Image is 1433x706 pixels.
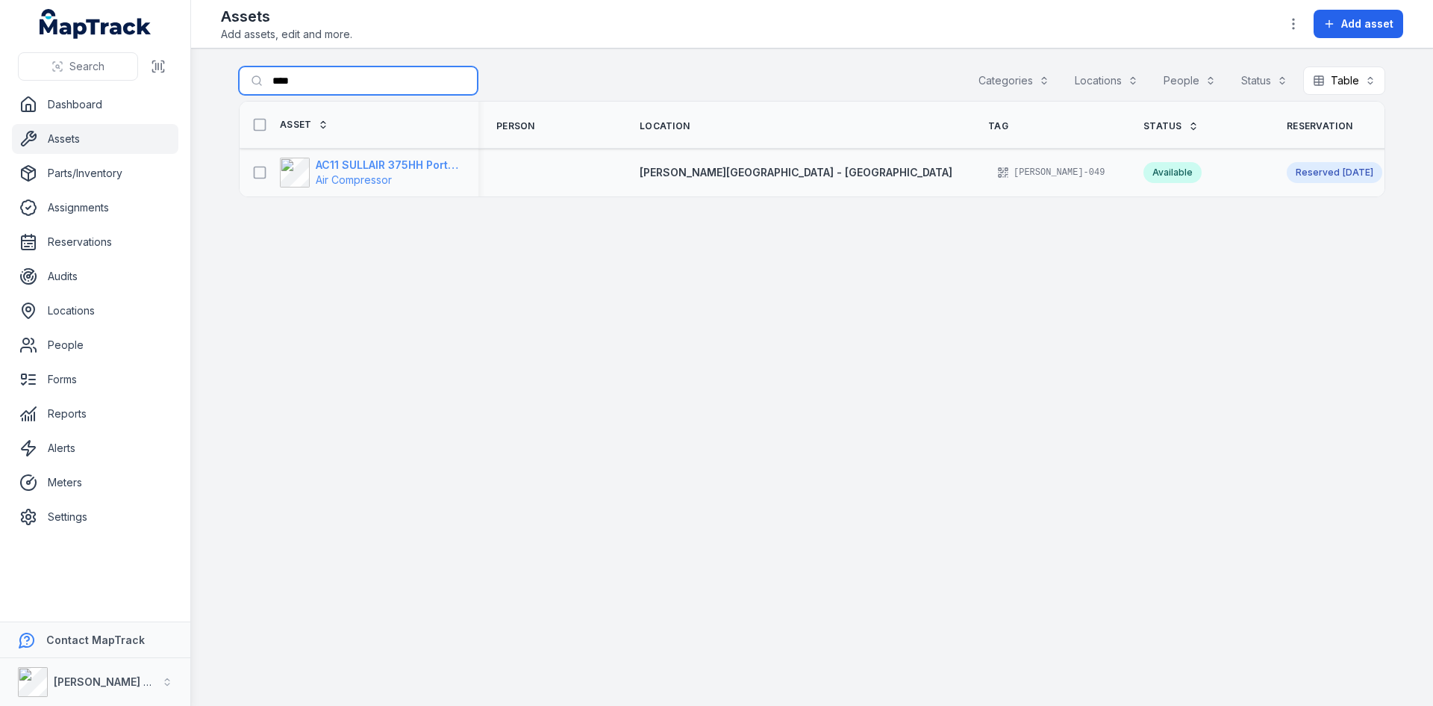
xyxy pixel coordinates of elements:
[12,468,178,498] a: Meters
[1154,66,1226,95] button: People
[640,165,952,180] a: [PERSON_NAME][GEOGRAPHIC_DATA] - [GEOGRAPHIC_DATA]
[280,158,461,188] a: AC11 SULLAIR 375HH Portable CompressorAir Compressor
[988,162,1108,183] div: [PERSON_NAME]-049
[12,399,178,429] a: Reports
[12,296,178,326] a: Locations
[221,6,352,27] h2: Assets
[12,365,178,394] a: Forms
[12,330,178,360] a: People
[1314,10,1403,38] button: Add asset
[1287,162,1382,183] div: Reserved
[12,193,178,223] a: Assignments
[1143,162,1202,183] div: Available
[1343,167,1373,178] span: [DATE]
[316,158,461,173] strong: AC11 SULLAIR 375HH Portable Compressor
[18,52,138,81] button: Search
[280,119,312,131] span: Asset
[221,27,352,42] span: Add assets, edit and more.
[1287,162,1382,183] a: Reserved[DATE]
[1143,120,1199,132] a: Status
[12,502,178,532] a: Settings
[40,9,152,39] a: MapTrack
[54,675,176,688] strong: [PERSON_NAME] Group
[1287,120,1352,132] span: Reservation
[316,173,392,186] span: Air Compressor
[988,120,1008,132] span: Tag
[46,634,145,646] strong: Contact MapTrack
[12,90,178,120] a: Dashboard
[1303,66,1385,95] button: Table
[640,166,952,179] span: [PERSON_NAME][GEOGRAPHIC_DATA] - [GEOGRAPHIC_DATA]
[12,227,178,257] a: Reservations
[12,124,178,154] a: Assets
[640,120,690,132] span: Location
[12,433,178,463] a: Alerts
[1341,16,1393,31] span: Add asset
[496,120,535,132] span: Person
[280,119,328,131] a: Asset
[1343,167,1373,179] time: 10/15/2025, 12:00:00 AM
[12,261,178,291] a: Audits
[12,158,178,188] a: Parts/Inventory
[69,59,104,74] span: Search
[1231,66,1297,95] button: Status
[1143,120,1182,132] span: Status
